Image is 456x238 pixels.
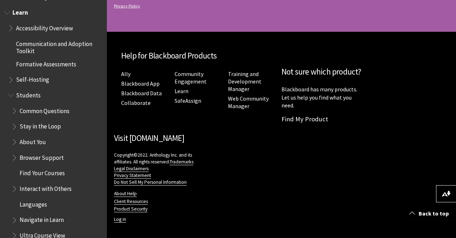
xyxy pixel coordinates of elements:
span: Learn [12,7,28,16]
span: Find Your Courses [20,167,65,177]
span: Browser Support [20,152,64,161]
a: Ally [121,70,130,78]
h2: Not sure which product? [281,66,365,78]
span: Communication and Adoption Toolkit [16,38,102,55]
a: Community Engagement [175,70,207,85]
span: Stay in the Loop [20,121,61,130]
a: Back to top [404,207,456,220]
a: Do Not Sell My Personal Information [114,179,187,186]
a: Collaborate [121,99,151,107]
a: Blackboard App [121,80,160,87]
a: Training and Development Manager [228,70,261,93]
span: Students [16,89,41,99]
span: Formative Assessments [16,58,76,68]
span: Languages [20,198,47,208]
a: Find My Product [281,115,328,123]
a: Product Security [114,206,147,212]
a: SafeAssign [175,97,201,105]
h2: Help for Blackboard Products [121,50,274,62]
span: About You [20,136,46,146]
a: Privacy Statement [114,172,151,179]
p: Blackboard has many products. Let us help you find what you need. [281,85,365,109]
a: Client Resources [114,198,148,205]
a: Blackboard Data [121,90,162,97]
a: Learn [175,87,188,95]
span: Common Questions [20,105,69,115]
span: Self-Hosting [16,74,49,83]
span: Interact with Others [20,183,72,192]
a: About Help [114,191,137,197]
span: Accessibility Overview [16,22,73,32]
a: Log in [114,216,126,223]
a: Privacy Policy [114,4,326,9]
span: Navigate in Learn [20,214,64,224]
a: Legal Disclaimers [114,166,149,172]
a: Visit [DOMAIN_NAME] [114,133,184,143]
a: Web Community Manager [228,95,269,110]
a: Trademarks [170,159,193,165]
p: Copyright©2022. Anthology Inc. and its affiliates. All rights reserved. [114,152,198,186]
